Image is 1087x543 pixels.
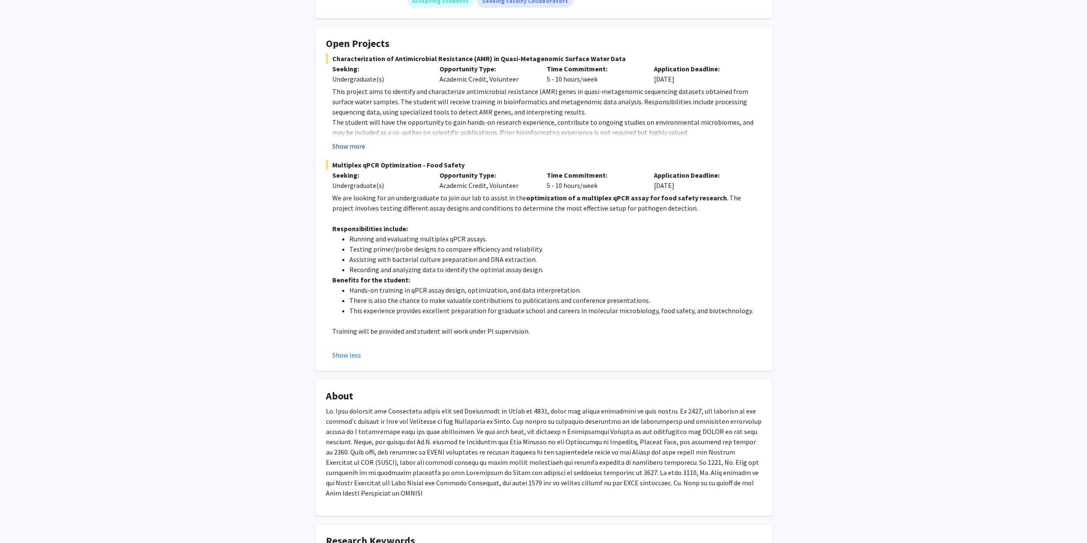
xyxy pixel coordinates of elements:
p: Opportunity Type: [439,64,534,74]
iframe: Chat [6,505,36,537]
h4: About [326,390,762,402]
div: [DATE] [648,170,755,191]
div: [DATE] [648,64,755,84]
strong: optimization of a multiplex qPCR assay for food safety research [526,194,727,202]
li: This experience provides excellent preparation for graduate school and careers in molecular micro... [349,305,762,316]
div: Academic Credit, Volunteer [433,170,540,191]
li: Running and evaluating multiplex qPCR assays. [349,234,762,244]
p: The student will have the opportunity to gain hands-on research experience, contribute to ongoing... [332,117,762,138]
p: Lo. Ipsu dolorsit ame Consectetu adipis elit sed Doeiusmodt in Utlab et 4831, dolor mag aliqua en... [326,406,762,498]
p: Training will be provided and student will work under PI supervision. [332,326,762,336]
div: Academic Credit, Volunteer [433,64,540,84]
li: There is also the chance to make valuable contributions to publications and conference presentati... [349,295,762,305]
p: Application Deadline: [654,64,748,74]
p: Time Commitment: [547,170,641,180]
p: Time Commitment: [547,64,641,74]
li: Hands-on training in qPCR assay design, optimization, and data interpretation. [349,285,762,295]
li: Testing primer/probe designs to compare efficiency and reliability. [349,244,762,254]
h4: Open Projects [326,38,762,50]
span: Characterization of Antimicrobial Resistance (AMR) in Quasi-Metagenomic Surface Water Data [326,53,762,64]
button: Show less [332,350,361,360]
li: Recording and analyzing data to identify the optimal assay design. [349,264,762,275]
div: Undergraduate(s) [332,74,427,84]
p: Seeking: [332,170,427,180]
p: This project aims to identify and characterize antimicrobial resistance (AMR) genes in quasi-meta... [332,86,762,117]
div: 5 - 10 hours/week [540,64,648,84]
p: Opportunity Type: [439,170,534,180]
strong: Benefits for the student: [332,276,410,284]
li: Assisting with bacterial culture preparation and DNA extraction. [349,254,762,264]
strong: Responsibilities include: [332,224,408,233]
p: Seeking: [332,64,427,74]
div: Undergraduate(s) [332,180,427,191]
button: Show more [332,141,365,151]
p: We are looking for an undergraduate to join our lab to assist in the . The project involves testi... [332,193,762,213]
p: Application Deadline: [654,170,748,180]
span: Multiplex qPCR Optimization - Food Safety [326,160,762,170]
div: 5 - 10 hours/week [540,170,648,191]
